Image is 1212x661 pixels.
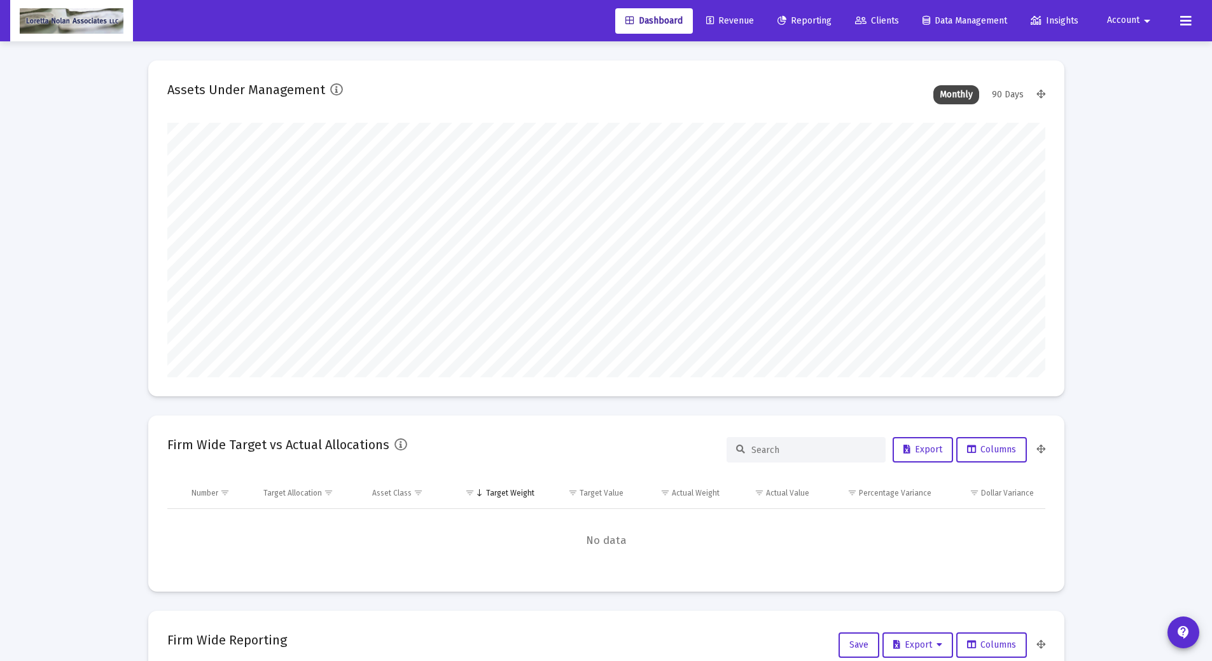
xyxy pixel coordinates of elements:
span: Show filter options for column 'Dollar Variance' [970,488,979,497]
mat-icon: contact_support [1176,625,1191,640]
input: Search [751,445,876,456]
span: Show filter options for column 'Asset Class' [414,488,423,497]
span: Insights [1031,15,1078,26]
td: Column Dollar Variance [940,478,1045,508]
span: Show filter options for column 'Actual Value' [755,488,764,497]
td: Column Actual Weight [632,478,728,508]
span: Save [849,639,868,650]
div: Data grid [167,478,1045,573]
div: Actual Weight [672,488,720,498]
div: Number [192,488,218,498]
span: Show filter options for column 'Target Allocation' [324,488,333,497]
span: Show filter options for column 'Target Value' [568,488,578,497]
h2: Firm Wide Reporting [167,630,287,650]
td: Column Number [183,478,255,508]
span: Show filter options for column 'Percentage Variance' [847,488,857,497]
h2: Firm Wide Target vs Actual Allocations [167,435,389,455]
td: Column Target Allocation [254,478,363,508]
button: Export [893,437,953,463]
div: Target Value [580,488,623,498]
button: Columns [956,437,1027,463]
td: Column Percentage Variance [818,478,940,508]
a: Revenue [696,8,764,34]
span: No data [167,534,1045,548]
td: Column Asset Class [363,478,448,508]
div: 90 Days [986,85,1030,104]
a: Clients [845,8,909,34]
a: Reporting [767,8,842,34]
div: Target Weight [486,488,534,498]
span: Show filter options for column 'Number' [220,488,230,497]
button: Save [839,632,879,658]
button: Columns [956,632,1027,658]
div: Percentage Variance [859,488,931,498]
span: Dashboard [625,15,683,26]
td: Column Target Value [543,478,633,508]
a: Dashboard [615,8,693,34]
span: Columns [967,444,1016,455]
span: Reporting [777,15,832,26]
span: Columns [967,639,1016,650]
span: Show filter options for column 'Target Weight' [465,488,475,497]
td: Column Actual Value [728,478,818,508]
h2: Assets Under Management [167,80,325,100]
div: Asset Class [372,488,412,498]
span: Clients [855,15,899,26]
span: Revenue [706,15,754,26]
a: Data Management [912,8,1017,34]
span: Export [903,444,942,455]
a: Insights [1020,8,1089,34]
div: Monthly [933,85,979,104]
div: Actual Value [766,488,809,498]
span: Account [1107,15,1139,26]
td: Column Target Weight [448,478,543,508]
img: Dashboard [20,8,123,34]
div: Target Allocation [263,488,322,498]
button: Account [1092,8,1170,33]
button: Export [882,632,953,658]
mat-icon: arrow_drop_down [1139,8,1155,34]
span: Export [893,639,942,650]
span: Data Management [923,15,1007,26]
div: Dollar Variance [981,488,1034,498]
span: Show filter options for column 'Actual Weight' [660,488,670,497]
